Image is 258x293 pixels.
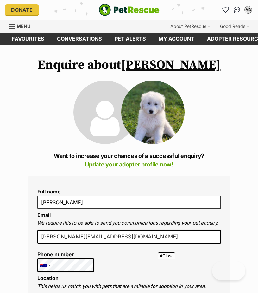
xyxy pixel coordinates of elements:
a: Favourites [5,33,51,45]
img: Clarissa [121,81,185,144]
a: Conversations [232,5,242,15]
a: Update your adopter profile now! [85,161,173,168]
a: Menu [9,20,35,31]
img: chat-41dd97257d64d25036548639549fe6c8038ab92f7586957e7f3b1b290dea8141.svg [234,7,240,13]
label: Email [37,212,51,218]
ul: Account quick links [220,5,253,15]
h1: Enquire about [28,58,230,72]
label: Full name [37,189,221,194]
p: We require this to be able to send you communications regarding your pet enquiry. [37,219,221,227]
span: Close [158,252,175,259]
div: AB [245,7,251,13]
p: Want to increase your chances of a successful enquiry? [28,152,230,169]
a: Donate [5,4,39,15]
a: My account [152,33,201,45]
img: logo-e224e6f780fb5917bec1dbf3a21bbac754714ae5b6737aabdf751b685950b380.svg [99,4,160,16]
a: Favourites [220,5,230,15]
span: Menu [17,23,30,29]
a: Pet alerts [108,33,152,45]
iframe: Help Scout Beacon - Open [212,261,245,280]
button: My account [243,5,253,15]
div: About PetRescue [166,20,214,33]
a: [PERSON_NAME] [121,57,221,73]
label: Phone number [37,251,94,257]
input: E.g. Jimmy Chew [37,196,221,209]
div: Good Reads [216,20,253,33]
iframe: Advertisement [14,261,244,290]
a: conversations [51,33,108,45]
a: PetRescue [99,4,160,16]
